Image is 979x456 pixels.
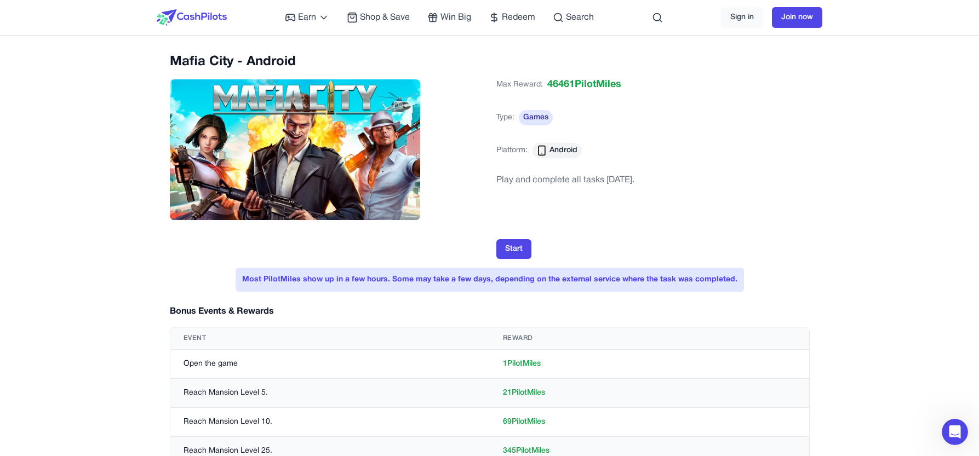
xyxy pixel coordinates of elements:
[489,11,535,24] a: Redeem
[236,268,744,292] div: Most PilotMiles show up in a few hours. Some may take a few days, depending on the external servi...
[490,350,809,379] td: 1 PilotMiles
[490,408,809,437] td: 69 PilotMiles
[553,11,594,24] a: Search
[170,327,490,350] th: Event
[496,145,528,156] span: Platform:
[360,11,410,24] span: Shop & Save
[490,327,809,350] th: Reward
[157,9,227,26] img: CashPilots Logo
[496,79,543,90] span: Max Reward:
[170,305,274,318] h3: Bonus Events & Rewards
[721,7,763,28] a: Sign in
[942,419,968,445] iframe: Intercom live chat
[170,53,483,71] h2: Mafia City - Android
[440,11,471,24] span: Win Big
[170,350,490,379] td: Open the game
[496,174,634,239] div: Play and complete all tasks [DATE].
[490,379,809,408] td: 21 PilotMiles
[170,79,421,220] img: Mafia City - Android
[549,145,577,156] span: Android
[496,239,531,259] button: Start
[170,408,490,437] td: Reach Mansion Level 10.
[427,11,471,24] a: Win Big
[347,11,410,24] a: Shop & Save
[772,7,822,28] a: Join now
[298,11,316,24] span: Earn
[519,110,553,125] span: Games
[566,11,594,24] span: Search
[502,11,535,24] span: Redeem
[170,379,490,408] td: Reach Mansion Level 5.
[285,11,329,24] a: Earn
[496,112,514,123] span: Type:
[547,77,621,93] span: 46461 PilotMiles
